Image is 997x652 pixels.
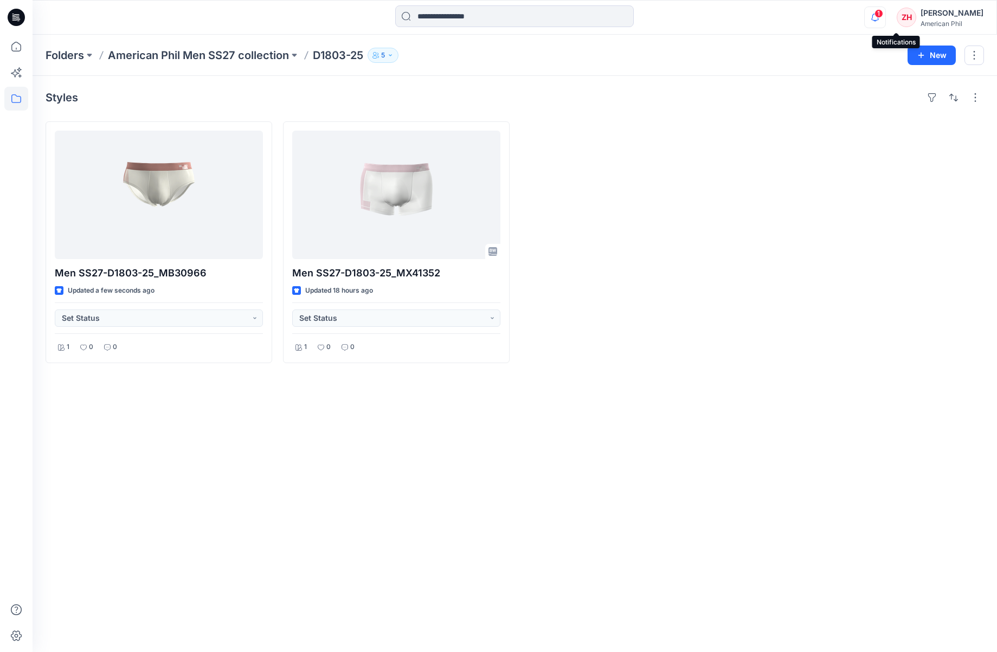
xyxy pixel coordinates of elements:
[304,341,307,353] p: 1
[908,46,956,65] button: New
[350,341,355,353] p: 0
[292,266,500,281] p: Men SS27-D1803-25_MX41352
[305,285,373,296] p: Updated 18 hours ago
[46,91,78,104] h4: Styles
[89,341,93,353] p: 0
[55,131,263,259] a: Men SS27-D1803-25_MB30966
[921,7,983,20] div: [PERSON_NAME]
[874,9,883,18] span: 1
[368,48,398,63] button: 5
[68,285,155,296] p: Updated a few seconds ago
[46,48,84,63] a: Folders
[55,266,263,281] p: Men SS27-D1803-25_MB30966
[381,49,385,61] p: 5
[113,341,117,353] p: 0
[67,341,69,353] p: 1
[313,48,363,63] p: D1803-25
[108,48,289,63] a: American Phil Men SS27 collection
[292,131,500,259] a: Men SS27-D1803-25_MX41352
[921,20,983,28] div: American Phil
[326,341,331,353] p: 0
[897,8,916,27] div: ZH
